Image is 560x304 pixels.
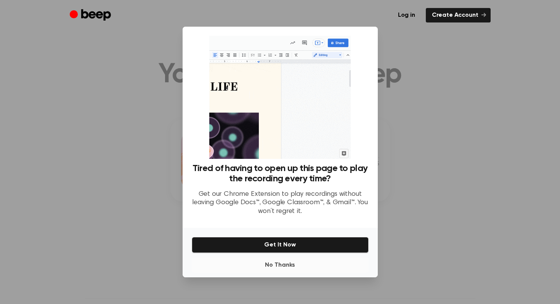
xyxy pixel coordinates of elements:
[392,8,421,22] a: Log in
[70,8,113,23] a: Beep
[192,258,369,273] button: No Thanks
[209,36,351,159] img: Beep extension in action
[192,163,369,184] h3: Tired of having to open up this page to play the recording every time?
[192,190,369,216] p: Get our Chrome Extension to play recordings without leaving Google Docs™, Google Classroom™, & Gm...
[426,8,491,22] a: Create Account
[192,237,369,253] button: Get It Now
